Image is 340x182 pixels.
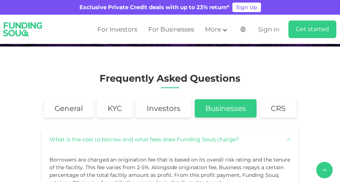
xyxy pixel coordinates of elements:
[42,129,298,150] button: What is the cost to borrow and what fees does Funding Souq charge?
[258,26,279,33] span: Sign in
[205,104,246,113] h2: Businesses
[205,26,221,33] span: More
[316,162,333,178] button: back
[136,99,191,118] a: Investors
[44,99,93,118] a: General
[157,73,240,84] span: Asked Questions
[260,99,296,118] a: CRS
[96,23,139,36] a: For Investors
[146,23,196,36] a: For Businesses
[256,23,279,36] a: Sign in
[79,3,229,12] div: Exclusive Private Credit deals with up to 23% return*
[240,27,246,32] img: SA Flag
[195,99,257,118] a: Businesses
[55,104,83,113] h2: General
[147,104,180,113] h2: Investors
[296,26,329,33] span: Get started
[108,104,122,113] h2: KYC
[232,3,261,12] a: Sign Up
[271,104,285,113] h2: CRS
[100,73,154,84] span: Frequently
[97,99,132,118] a: KYC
